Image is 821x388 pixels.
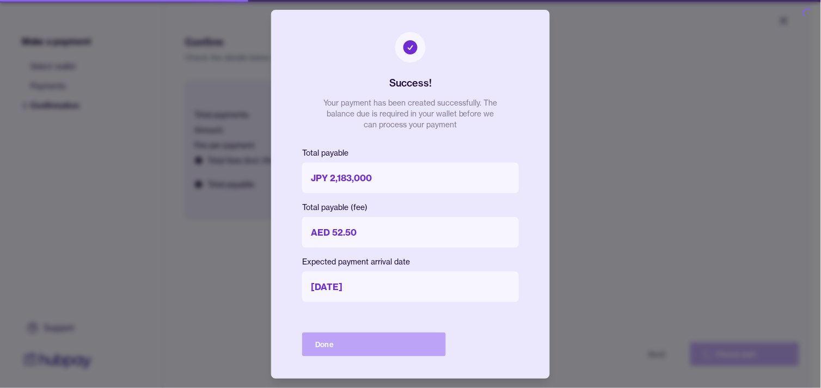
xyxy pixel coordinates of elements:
h2: Success! [389,76,432,91]
p: Your payment has been created successfully. The balance due is required in your wallet before we ... [323,97,498,130]
p: Expected payment arrival date [302,256,519,267]
p: JPY 2,183,000 [302,163,519,193]
p: [DATE] [302,272,519,302]
p: Total payable [302,147,519,158]
p: Total payable (fee) [302,202,519,213]
p: AED 52.50 [302,217,519,248]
